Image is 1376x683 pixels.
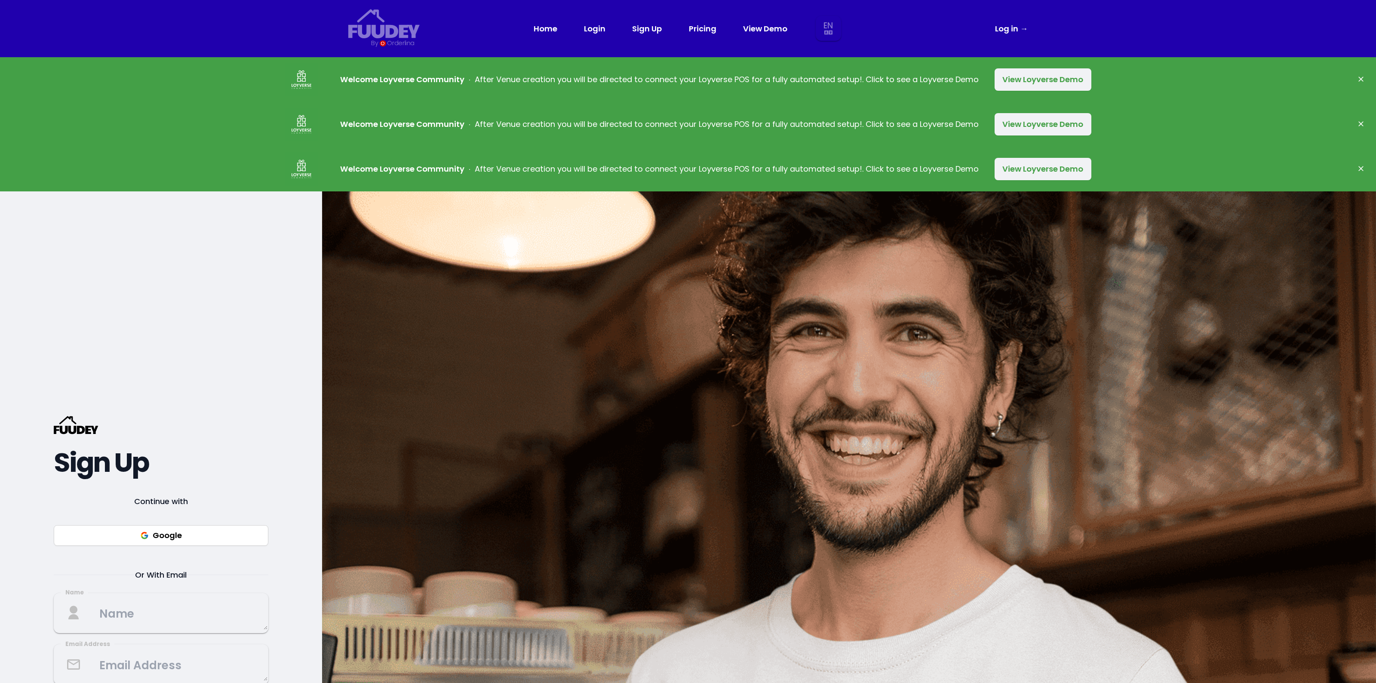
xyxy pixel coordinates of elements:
[54,452,268,473] h2: Sign Up
[995,68,1091,91] button: View Loyverse Demo
[340,117,978,131] p: After Venue creation you will be directed to connect your Loyverse POS for a fully automated setu...
[995,22,1028,35] a: Log in
[54,416,98,434] svg: {/* Added fill="currentColor" here */} {/* This rectangle defines the background. Its explicit fi...
[1020,23,1028,34] span: →
[340,73,978,86] p: After Venue creation you will be directed to connect your Loyverse POS for a fully automated setu...
[632,22,662,35] a: Sign Up
[61,588,88,597] div: Name
[995,158,1091,180] button: View Loyverse Demo
[743,22,787,35] a: View Demo
[61,640,114,649] div: Email Address
[584,22,605,35] a: Login
[340,162,978,175] p: After Venue creation you will be directed to connect your Loyverse POS for a fully automated setu...
[121,495,201,508] span: Continue with
[371,39,378,48] div: By
[340,119,464,129] strong: Welcome Loyverse Community
[534,22,557,35] a: Home
[122,568,200,581] span: Or With Email
[348,9,420,39] svg: {/* Added fill="currentColor" here */} {/* This rectangle defines the background. Its explicit fi...
[995,113,1091,135] button: View Loyverse Demo
[54,525,268,546] button: Google
[689,22,716,35] a: Pricing
[387,39,415,48] div: Orderlina
[340,74,464,85] strong: Welcome Loyverse Community
[340,163,464,174] strong: Welcome Loyverse Community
